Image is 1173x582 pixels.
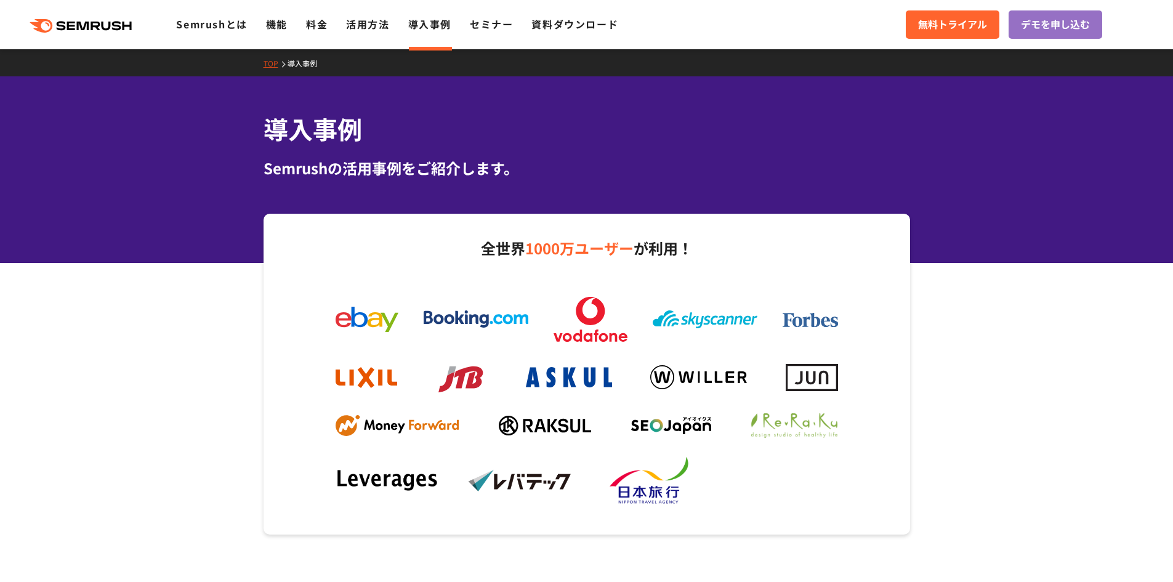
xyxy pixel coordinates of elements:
a: 資料ダウンロード [531,17,618,31]
img: mf [336,415,459,437]
img: ebay [336,307,398,332]
a: Semrushとは [176,17,247,31]
a: 料金 [306,17,328,31]
img: ReRaKu [751,413,837,438]
img: jtb [435,360,488,395]
a: セミナー [470,17,513,31]
img: nta [600,456,705,506]
span: 無料トライアル [918,17,987,33]
img: vodafone [554,297,627,342]
img: seojapan [631,417,711,434]
img: lixil [336,367,397,388]
a: 導入事例 [288,58,326,68]
img: raksul [499,416,591,435]
a: 無料トライアル [906,10,999,39]
img: skyscanner [653,310,757,328]
a: デモを申し込む [1009,10,1102,39]
a: TOP [264,58,288,68]
img: askul [526,367,612,387]
a: 導入事例 [408,17,451,31]
img: willer [650,365,747,389]
a: 機能 [266,17,288,31]
a: 活用方法 [346,17,389,31]
p: 全世界 が利用！ [323,235,850,261]
h1: 導入事例 [264,111,910,147]
img: dummy [733,468,837,494]
span: 1000万ユーザー [525,237,634,259]
span: デモを申し込む [1021,17,1090,33]
img: levtech [468,469,573,492]
img: jun [786,364,838,390]
img: leverages [336,469,440,493]
img: forbes [783,313,838,328]
div: Semrushの活用事例をご紹介します。 [264,157,910,179]
img: booking [424,310,528,328]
